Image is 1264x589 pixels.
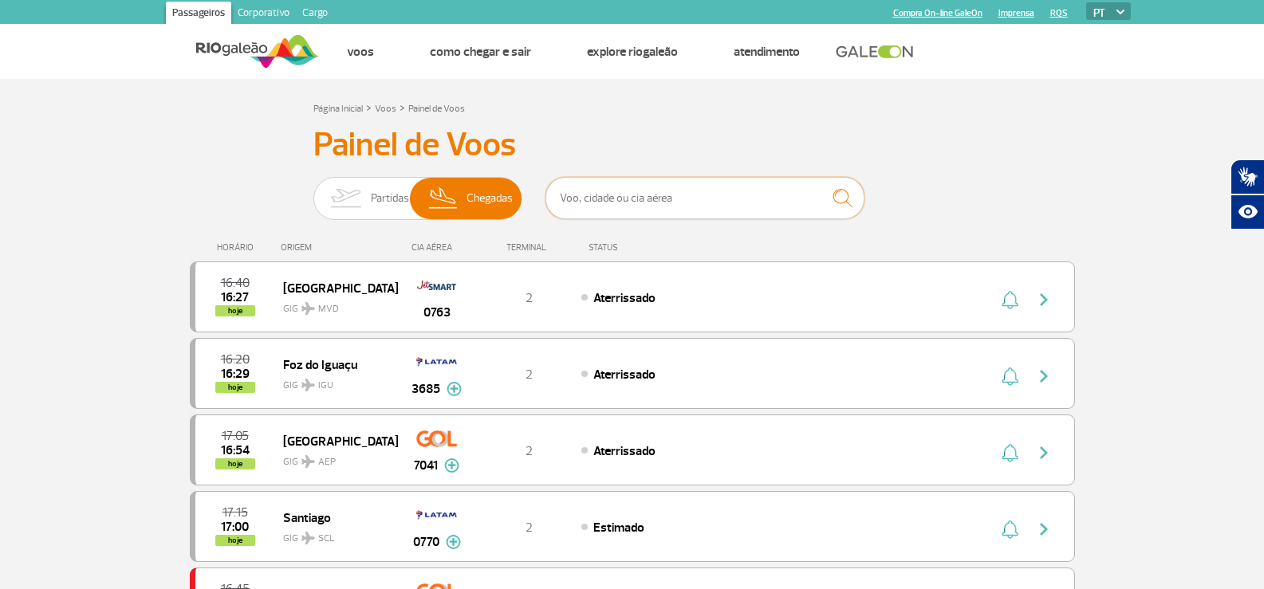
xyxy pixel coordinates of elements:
a: RQS [1050,8,1068,18]
img: slider-embarque [321,178,371,219]
img: destiny_airplane.svg [301,302,315,315]
span: 0763 [423,303,451,322]
span: 0770 [413,532,439,552]
span: GIG [283,446,385,469]
span: Chegadas [467,178,513,219]
span: [GEOGRAPHIC_DATA] [283,277,385,298]
span: 7041 [414,456,438,475]
span: 2025-09-28 16:29:37 [221,368,250,379]
input: Voo, cidade ou cia aérea [545,177,864,219]
a: Explore RIOgaleão [587,44,678,60]
img: mais-info-painel-voo.svg [447,382,462,396]
img: destiny_airplane.svg [301,379,315,391]
span: 2025-09-28 17:15:00 [222,507,248,518]
a: Corporativo [231,2,296,27]
div: ORIGEM [281,242,397,253]
h3: Painel de Voos [313,125,951,165]
a: Voos [347,44,374,60]
img: seta-direita-painel-voo.svg [1034,520,1053,539]
a: Voos [375,103,396,115]
span: Foz do Iguaçu [283,354,385,375]
a: Como chegar e sair [430,44,531,60]
div: STATUS [581,242,711,253]
span: Aterrissado [593,290,656,306]
span: Aterrissado [593,443,656,459]
span: 2025-09-28 17:00:00 [221,521,249,532]
a: Cargo [296,2,334,27]
a: > [366,98,372,116]
a: Painel de Voos [408,103,465,115]
img: seta-direita-painel-voo.svg [1034,443,1053,462]
img: sino-painel-voo.svg [1002,290,1018,309]
span: 2025-09-28 16:20:00 [221,354,250,365]
span: GIG [283,370,385,393]
img: seta-direita-painel-voo.svg [1034,367,1053,386]
span: 2025-09-28 16:40:00 [221,277,250,289]
a: Página Inicial [313,103,363,115]
span: 2025-09-28 16:27:15 [221,292,249,303]
span: 2 [526,520,533,536]
span: 2 [526,367,533,383]
div: TERMINAL [477,242,581,253]
div: HORÁRIO [195,242,282,253]
button: Abrir tradutor de língua de sinais. [1231,159,1264,194]
div: CIA AÉREA [397,242,477,253]
span: hoje [215,382,255,393]
span: 2 [526,290,533,306]
img: destiny_airplane.svg [301,532,315,544]
span: GIG [283,293,385,316]
span: hoje [215,458,255,469]
a: Atendimento [734,44,800,60]
img: seta-direita-painel-voo.svg [1034,290,1053,309]
span: 2025-09-28 16:54:09 [221,445,250,456]
span: Santiago [283,507,385,528]
img: sino-painel-voo.svg [1002,520,1018,539]
span: MVD [318,302,339,316]
div: Plugin de acessibilidade da Hand Talk. [1231,159,1264,230]
a: Passageiros [166,2,231,27]
span: Aterrissado [593,367,656,383]
span: SCL [318,532,334,546]
img: sino-painel-voo.svg [1002,367,1018,386]
span: Partidas [371,178,409,219]
span: IGU [318,379,333,393]
a: Imprensa [998,8,1034,18]
span: [GEOGRAPHIC_DATA] [283,430,385,451]
a: Compra On-line GaleOn [893,8,982,18]
img: sino-painel-voo.svg [1002,443,1018,462]
span: hoje [215,535,255,546]
span: 2025-09-28 17:05:00 [222,430,249,442]
span: 2 [526,443,533,459]
a: > [400,98,405,116]
span: 3685 [411,379,440,399]
span: AEP [318,455,336,469]
img: mais-info-painel-voo.svg [444,458,459,473]
img: mais-info-painel-voo.svg [446,535,461,549]
button: Abrir recursos assistivos. [1231,194,1264,230]
span: Estimado [593,520,644,536]
span: hoje [215,305,255,316]
span: GIG [283,523,385,546]
img: destiny_airplane.svg [301,455,315,468]
img: slider-desembarque [420,178,467,219]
